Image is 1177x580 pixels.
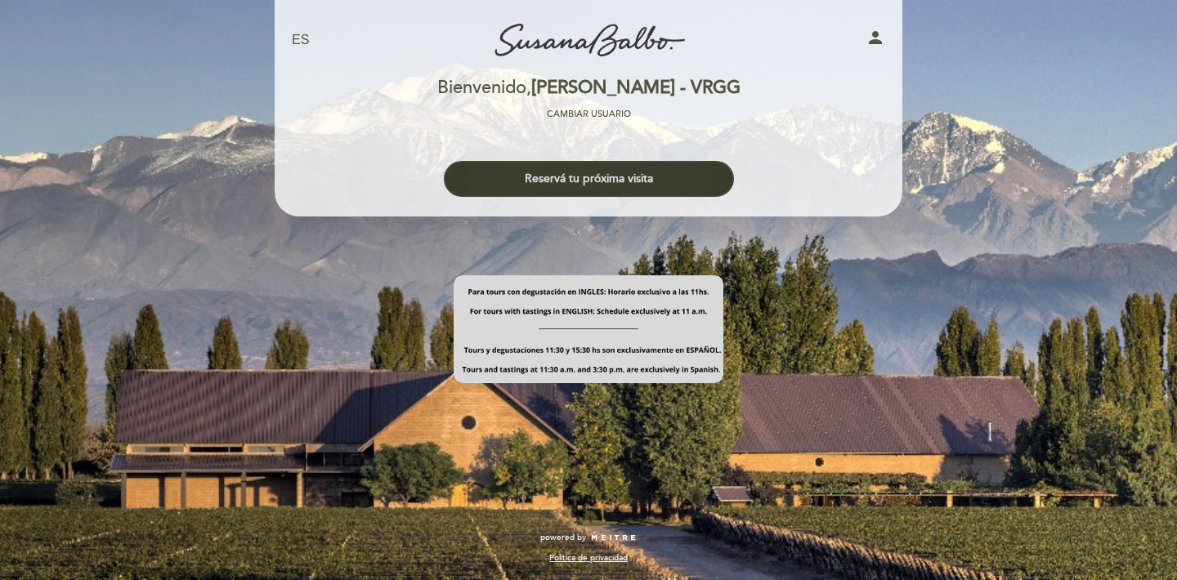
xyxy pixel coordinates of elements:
h2: Bienvenido, [437,78,741,98]
span: [PERSON_NAME] - VRGG [531,77,741,99]
a: Turismo [PERSON_NAME] Wines [486,18,691,63]
a: Política de privacidad [549,552,628,564]
button: Cambiar usuario [542,107,636,122]
button: person [866,28,885,53]
span: powered by [540,532,586,543]
img: MEITRE [590,534,637,542]
button: Reservá tu próxima visita [444,161,734,197]
a: powered by [540,532,637,543]
i: person [866,28,885,47]
img: banner_1746649882.png [454,275,723,383]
